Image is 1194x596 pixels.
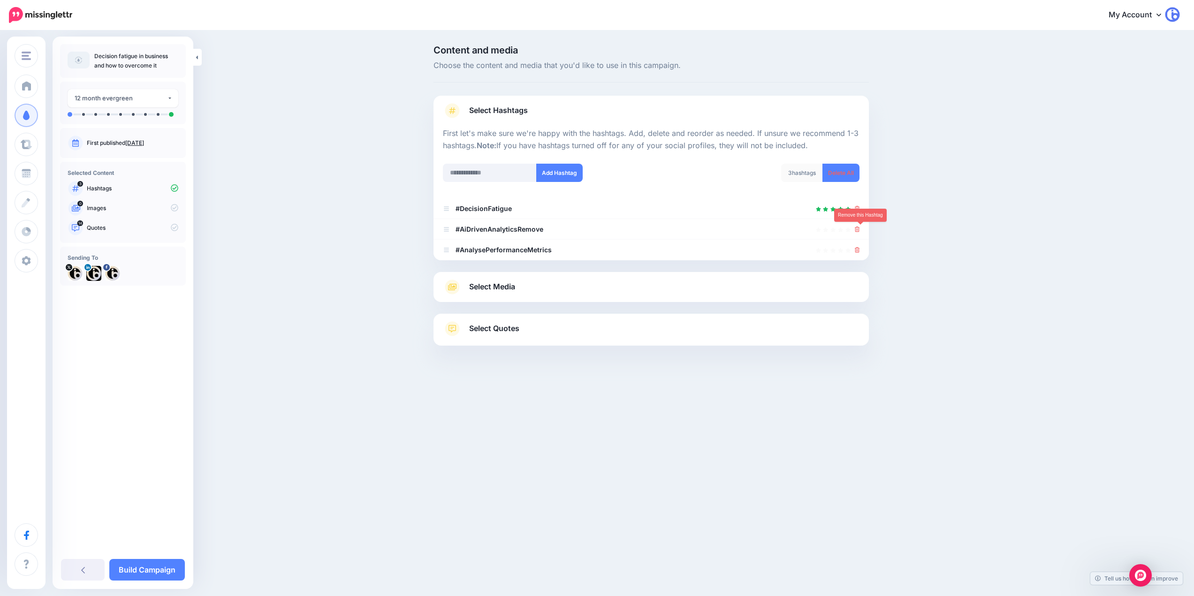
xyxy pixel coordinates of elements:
a: My Account [1099,4,1180,27]
a: Tell us how we can improve [1090,572,1183,585]
p: Hashtags [87,184,178,193]
a: Delete All [822,164,859,182]
img: 1662120380808-42354.png [86,266,101,281]
p: First published [87,139,178,147]
div: Open Intercom Messenger [1129,564,1152,587]
div: 12 month evergreen [75,93,167,104]
span: Select Hashtags [469,104,528,117]
span: Choose the content and media that you'd like to use in this campaign. [433,60,869,72]
p: Decision fatigue in business and how to overcome it [94,52,178,70]
span: 3 [77,181,83,187]
a: [DATE] [125,139,144,146]
img: Missinglettr [9,7,72,23]
b: #AnalysePerformanceMetrics [456,246,552,254]
b: #AiDrivenAnalyticsRemove [456,225,543,233]
div: Select Hashtags [443,128,859,260]
h4: Selected Content [68,169,178,176]
span: Select Media [469,280,515,293]
span: Content and media [433,45,869,55]
div: hashtags [781,164,823,182]
a: Select Hashtags [443,103,859,128]
b: #DecisionFatigue [456,204,512,212]
span: 14 [77,220,84,226]
img: 928DqkL1-40229.jpg [68,266,83,281]
img: article-default-image-icon.png [68,52,90,68]
b: Note: [477,141,496,150]
img: menu.png [22,52,31,60]
span: Select Quotes [469,322,519,335]
a: Select Quotes [443,321,859,346]
p: First let's make sure we're happy with the hashtags. Add, delete and reorder as needed. If unsure... [443,128,859,152]
p: Quotes [87,224,178,232]
h4: Sending To [68,254,178,261]
span: 0 [77,201,83,206]
img: 303000219_5389485247805883_6538132600661589415_n-bsa67023.jpg [105,266,120,281]
span: 3 [788,169,792,176]
button: Add Hashtag [536,164,583,182]
a: Select Media [443,279,859,294]
p: Images [87,204,178,212]
button: 12 month evergreen [68,89,178,107]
